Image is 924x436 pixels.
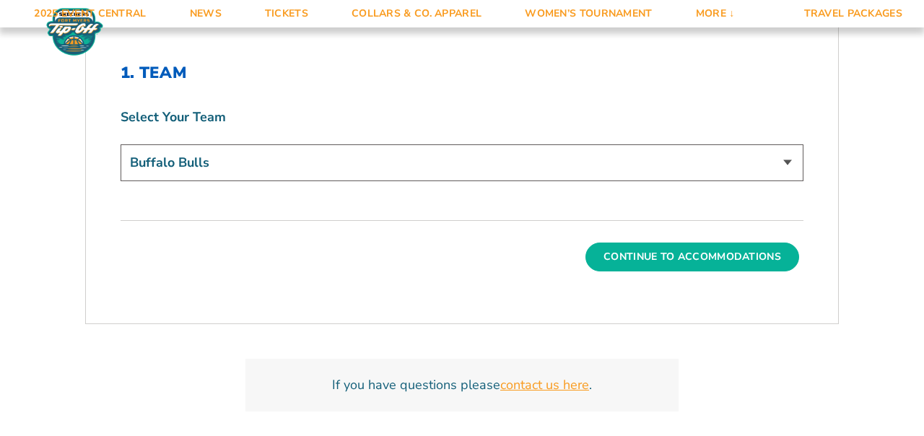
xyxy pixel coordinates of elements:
span: . [589,376,592,393]
button: Continue To Accommodations [585,243,799,271]
label: Select Your Team [121,108,803,126]
a: contact us here [500,376,589,394]
p: If you have questions please [263,376,661,394]
h2: 1. Team [121,64,803,82]
img: Fort Myers Tip-Off [43,7,106,56]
